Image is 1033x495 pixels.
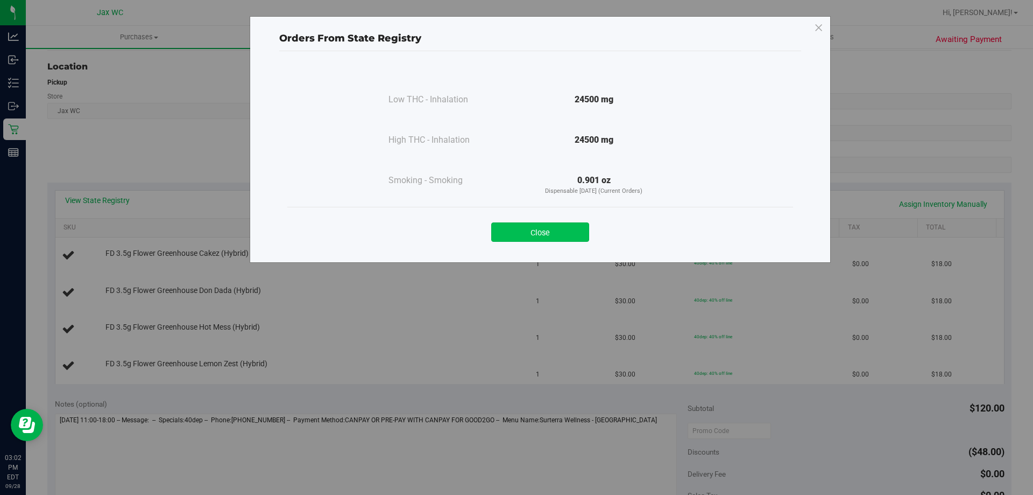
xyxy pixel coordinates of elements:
[491,222,589,242] button: Close
[496,93,692,106] div: 24500 mg
[11,409,43,441] iframe: Resource center
[496,134,692,147] div: 24500 mg
[388,174,496,187] div: Smoking - Smoking
[388,93,496,106] div: Low THC - Inhalation
[496,174,692,196] div: 0.901 oz
[388,134,496,147] div: High THC - Inhalation
[496,187,692,196] p: Dispensable [DATE] (Current Orders)
[279,32,421,44] span: Orders From State Registry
